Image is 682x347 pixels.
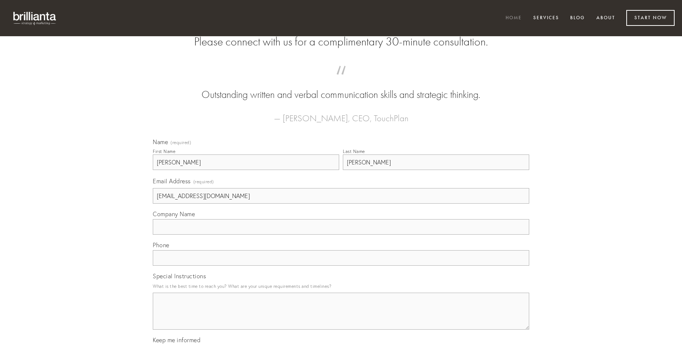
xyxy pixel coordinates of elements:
[193,177,214,187] span: (required)
[153,35,529,49] h2: Please connect with us for a complimentary 30-minute consultation.
[153,241,169,249] span: Phone
[153,177,191,185] span: Email Address
[153,336,200,344] span: Keep me informed
[170,140,191,145] span: (required)
[165,73,517,88] span: “
[343,149,365,154] div: Last Name
[528,12,564,24] a: Services
[592,12,620,24] a: About
[153,210,195,218] span: Company Name
[153,281,529,291] p: What is the best time to reach you? What are your unique requirements and timelines?
[565,12,590,24] a: Blog
[153,272,206,280] span: Special Instructions
[153,149,175,154] div: First Name
[501,12,527,24] a: Home
[153,138,168,146] span: Name
[7,7,63,29] img: brillianta - research, strategy, marketing
[626,10,675,26] a: Start Now
[165,102,517,126] figcaption: — [PERSON_NAME], CEO, TouchPlan
[165,73,517,102] blockquote: Outstanding written and verbal communication skills and strategic thinking.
